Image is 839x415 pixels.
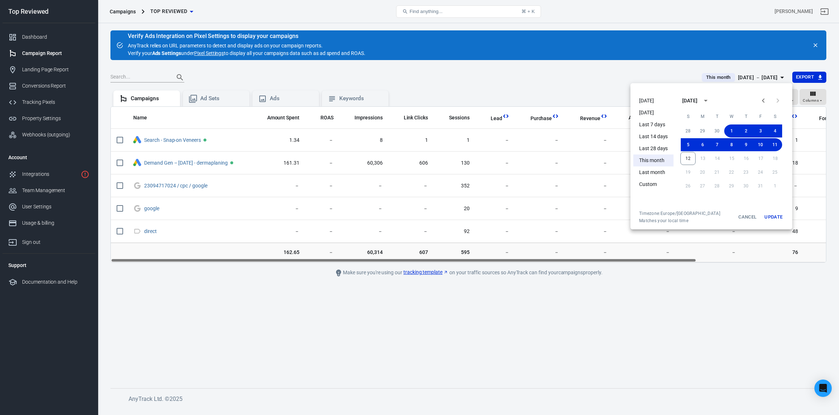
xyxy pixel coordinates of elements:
[633,166,674,178] li: Last month
[639,211,720,216] div: Timezone: Europe/[GEOGRAPHIC_DATA]
[633,107,674,119] li: [DATE]
[739,124,753,137] button: 2
[725,109,738,124] span: Wednesday
[633,143,674,154] li: Last 28 days
[754,109,767,124] span: Friday
[762,211,785,224] button: Update
[710,138,724,151] button: 7
[633,131,674,143] li: Last 14 days
[695,124,710,137] button: 29
[700,94,712,107] button: calendar view is open, switch to year view
[710,109,723,124] span: Tuesday
[753,138,768,151] button: 10
[681,124,695,137] button: 28
[710,124,724,137] button: 30
[768,138,782,151] button: 11
[695,138,710,151] button: 6
[633,95,674,107] li: [DATE]
[639,218,720,224] span: Matches your local time
[682,97,697,105] div: [DATE]
[724,124,739,137] button: 1
[736,211,759,224] button: Cancel
[768,109,781,124] span: Saturday
[739,109,752,124] span: Thursday
[681,109,695,124] span: Sunday
[756,93,771,108] button: Previous month
[633,119,674,131] li: Last 7 days
[724,138,739,151] button: 8
[681,138,695,151] button: 5
[753,124,768,137] button: 3
[696,109,709,124] span: Monday
[633,154,674,166] li: This month
[739,138,753,151] button: 9
[633,178,674,190] li: Custom
[680,152,696,165] button: 12
[814,380,832,397] div: Open Intercom Messenger
[768,124,782,137] button: 4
